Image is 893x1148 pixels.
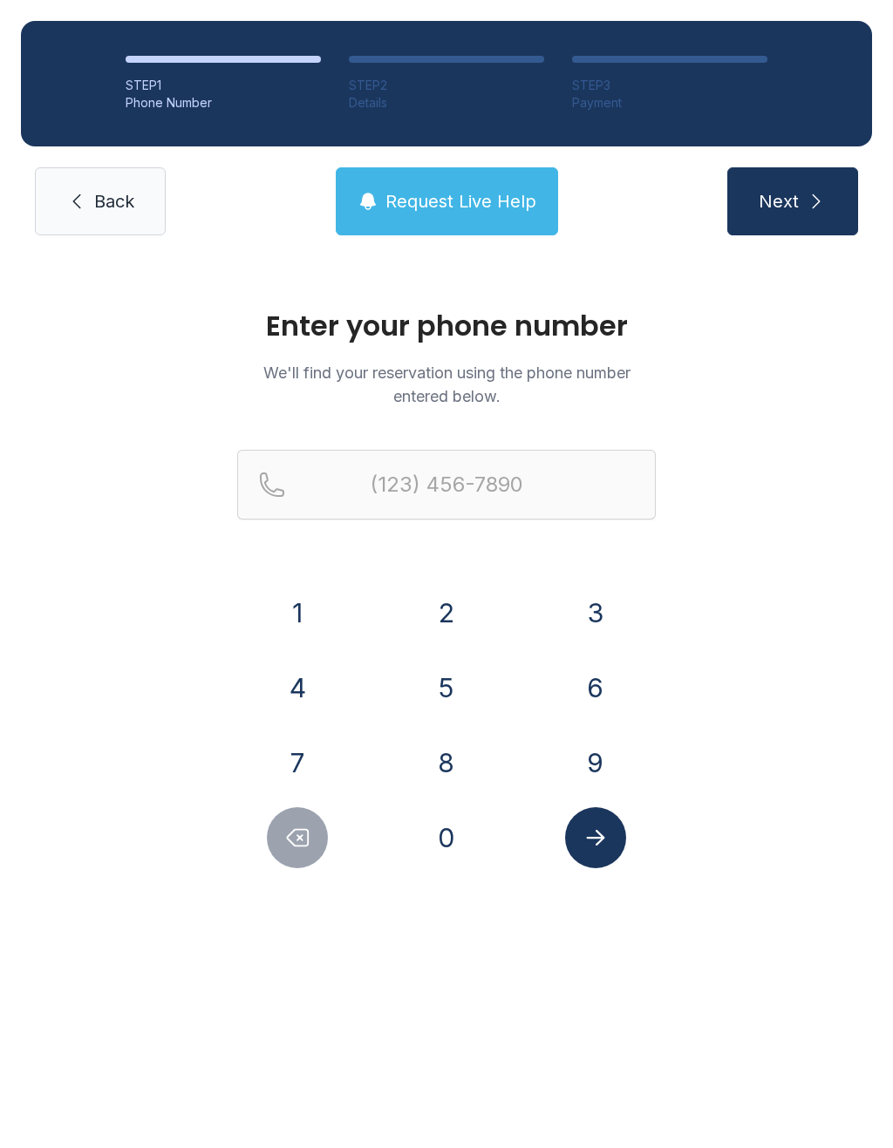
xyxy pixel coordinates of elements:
[416,807,477,868] button: 0
[237,312,656,340] h1: Enter your phone number
[267,582,328,643] button: 1
[267,732,328,793] button: 7
[572,77,767,94] div: STEP 3
[565,657,626,718] button: 6
[94,189,134,214] span: Back
[759,189,799,214] span: Next
[416,582,477,643] button: 2
[126,77,321,94] div: STEP 1
[416,657,477,718] button: 5
[237,361,656,408] p: We'll find your reservation using the phone number entered below.
[237,450,656,520] input: Reservation phone number
[565,582,626,643] button: 3
[349,77,544,94] div: STEP 2
[267,657,328,718] button: 4
[565,732,626,793] button: 9
[349,94,544,112] div: Details
[126,94,321,112] div: Phone Number
[572,94,767,112] div: Payment
[385,189,536,214] span: Request Live Help
[267,807,328,868] button: Delete number
[416,732,477,793] button: 8
[565,807,626,868] button: Submit lookup form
